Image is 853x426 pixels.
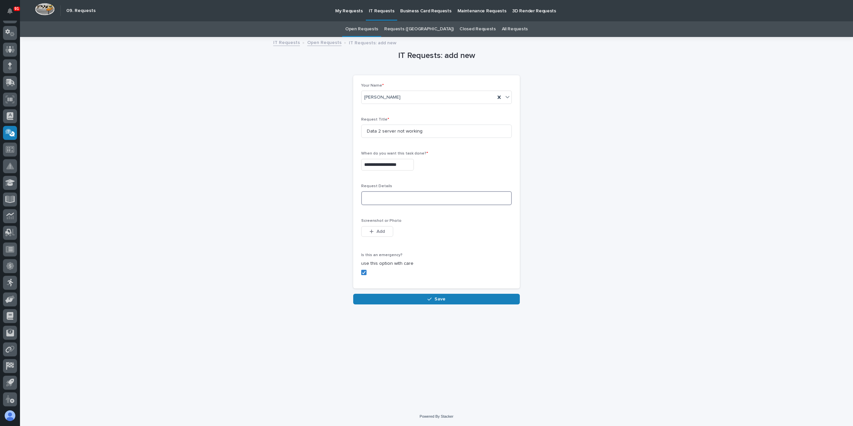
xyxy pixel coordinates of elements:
a: Requests ([GEOGRAPHIC_DATA]) [384,21,453,37]
span: Request Details [361,184,392,188]
a: Open Requests [345,21,378,37]
span: When do you want this task done? [361,152,428,156]
a: Closed Requests [459,21,495,37]
a: IT Requests [273,38,300,46]
span: Is this an emergency? [361,253,403,257]
h1: IT Requests: add new [353,51,520,61]
p: use this option with care [361,260,512,267]
h2: 09. Requests [66,8,96,14]
span: Add [377,228,385,234]
span: [PERSON_NAME] [364,94,401,101]
button: Notifications [3,4,17,18]
a: All Requests [502,21,528,37]
a: Open Requests [307,38,342,46]
span: Save [434,296,445,302]
a: Powered By Stacker [420,414,453,418]
img: Workspace Logo [35,3,55,15]
span: Request Title [361,118,389,122]
p: IT Requests: add new [349,39,397,46]
p: 91 [15,6,19,11]
span: Screenshot or Photo [361,219,402,223]
button: users-avatar [3,409,17,423]
button: Add [361,226,393,237]
div: Notifications91 [8,8,17,19]
button: Save [353,294,520,304]
span: Your Name [361,84,384,88]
